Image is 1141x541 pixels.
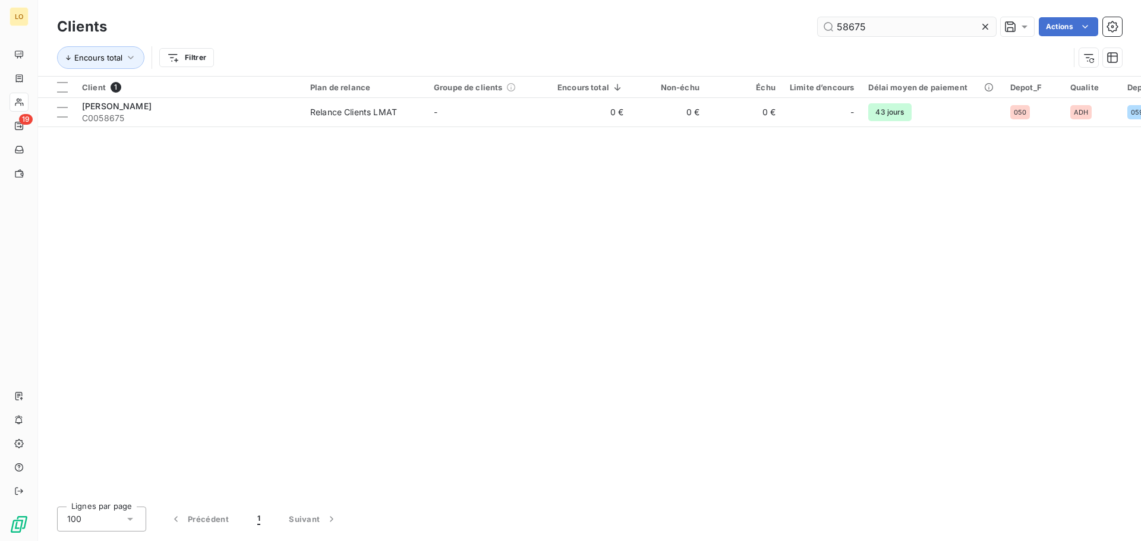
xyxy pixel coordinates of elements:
span: 1 [257,513,260,525]
div: Délai moyen de paiement [868,83,995,92]
span: - [434,107,437,117]
input: Rechercher [818,17,996,36]
div: Encours total [557,83,623,92]
button: Précédent [156,507,243,531]
div: Limite d’encours [790,83,854,92]
div: Relance Clients LMAT [310,106,397,118]
span: 1 [111,82,121,93]
div: Plan de relance [310,83,420,92]
span: 050 [1014,109,1026,116]
div: LO [10,7,29,26]
span: Client [82,83,106,92]
div: Depot_F [1010,83,1056,92]
div: Échu [714,83,776,92]
img: Logo LeanPay [10,515,29,534]
button: Encours total [57,46,144,69]
span: 19 [19,114,33,125]
h3: Clients [57,16,107,37]
span: C0058675 [82,112,296,124]
button: Filtrer [159,48,214,67]
a: 19 [10,116,28,135]
span: Encours total [74,53,122,62]
span: - [850,106,854,118]
span: Groupe de clients [434,83,503,92]
td: 0 € [707,98,783,126]
td: 0 € [631,98,707,126]
button: Actions [1039,17,1098,36]
button: Suivant [275,507,352,531]
button: 1 [243,507,275,531]
div: Non-échu [638,83,699,92]
span: 100 [67,513,81,525]
td: 0 € [550,98,631,126]
span: [PERSON_NAME] [82,101,152,111]
iframe: Intercom live chat [1101,501,1129,529]
span: 43 jours [868,103,911,121]
span: ADH [1074,109,1088,116]
div: Qualite [1070,83,1113,92]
